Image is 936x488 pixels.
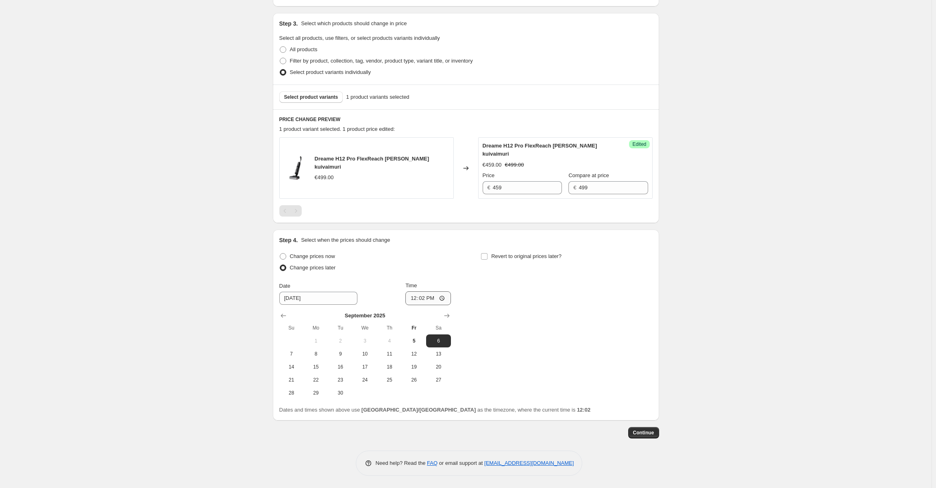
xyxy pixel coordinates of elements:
[628,427,659,438] button: Continue
[353,373,377,386] button: Wednesday September 24 2025
[429,338,447,344] span: 6
[328,386,353,399] button: Tuesday September 30 2025
[307,390,325,396] span: 29
[304,321,328,334] th: Monday
[429,364,447,370] span: 20
[405,351,423,357] span: 12
[483,143,597,157] span: Dreame H12 Pro FlexReach [PERSON_NAME] kuivaimuri
[402,347,426,360] button: Friday September 12 2025
[405,377,423,383] span: 26
[331,390,349,396] span: 30
[381,325,398,331] span: Th
[279,386,304,399] button: Sunday September 28 2025
[356,351,374,357] span: 10
[279,91,343,103] button: Select product variants
[307,377,325,383] span: 22
[283,325,300,331] span: Su
[429,377,447,383] span: 27
[491,253,562,259] span: Revert to original prices later?
[307,364,325,370] span: 15
[331,377,349,383] span: 23
[405,282,417,288] span: Time
[568,172,609,178] span: Compare at price
[328,347,353,360] button: Tuesday September 9 2025
[279,126,395,132] span: 1 product variant selected. 1 product price edited:
[304,334,328,347] button: Monday September 1 2025
[377,347,402,360] button: Thursday September 11 2025
[304,386,328,399] button: Monday September 29 2025
[283,351,300,357] span: 7
[356,377,374,383] span: 24
[577,407,590,413] b: 12:02
[283,390,300,396] span: 28
[405,338,423,344] span: 5
[279,116,653,123] h6: PRICE CHANGE PREVIEW
[279,373,304,386] button: Sunday September 21 2025
[488,184,490,191] span: €
[377,321,402,334] th: Thursday
[429,351,447,357] span: 13
[283,377,300,383] span: 21
[290,253,335,259] span: Change prices now
[307,351,325,357] span: 8
[279,205,302,217] nav: Pagination
[331,351,349,357] span: 9
[279,35,440,41] span: Select all products, use filters, or select products variants individually
[402,334,426,347] button: Today Friday September 5 2025
[328,321,353,334] th: Tuesday
[356,364,374,370] span: 17
[381,351,398,357] span: 11
[315,174,334,182] div: €499.00
[381,364,398,370] span: 18
[346,93,409,101] span: 1 product variants selected
[483,172,495,178] span: Price
[279,407,591,413] span: Dates and times shown above use as the timezone, where the current time is
[315,156,429,170] span: Dreame H12 Pro FlexReach [PERSON_NAME] kuivaimuri
[376,460,427,466] span: Need help? Read the
[331,325,349,331] span: Tu
[441,310,453,321] button: Show next month, October 2025
[331,338,349,344] span: 2
[331,364,349,370] span: 16
[353,321,377,334] th: Wednesday
[279,360,304,373] button: Sunday September 14 2025
[328,334,353,347] button: Tuesday September 2 2025
[279,20,298,28] h2: Step 3.
[573,184,576,191] span: €
[304,347,328,360] button: Monday September 8 2025
[377,334,402,347] button: Thursday September 4 2025
[426,321,451,334] th: Saturday
[304,373,328,386] button: Monday September 22 2025
[301,236,390,244] p: Select when the prices should change
[402,321,426,334] th: Friday
[405,364,423,370] span: 19
[284,156,308,180] img: h12p_fxr_wide_angle_80x.jpg
[632,141,646,147] span: Edited
[290,46,318,52] span: All products
[426,360,451,373] button: Saturday September 20 2025
[483,161,502,169] div: €459.00
[484,460,574,466] a: [EMAIL_ADDRESS][DOMAIN_NAME]
[426,334,451,347] button: Saturday September 6 2025
[438,460,484,466] span: or email support at
[353,347,377,360] button: Wednesday September 10 2025
[279,347,304,360] button: Sunday September 7 2025
[405,325,423,331] span: Fr
[381,377,398,383] span: 25
[505,161,524,169] strike: €499.00
[279,236,298,244] h2: Step 4.
[633,429,654,436] span: Continue
[427,460,438,466] a: FAQ
[283,364,300,370] span: 14
[356,338,374,344] span: 3
[290,265,336,271] span: Change prices later
[279,321,304,334] th: Sunday
[290,58,473,64] span: Filter by product, collection, tag, vendor, product type, variant title, or inventory
[304,360,328,373] button: Monday September 15 2025
[402,373,426,386] button: Friday September 26 2025
[284,94,338,100] span: Select product variants
[278,310,289,321] button: Show previous month, August 2025
[279,283,290,289] span: Date
[307,325,325,331] span: Mo
[279,292,357,305] input: 9/5/2025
